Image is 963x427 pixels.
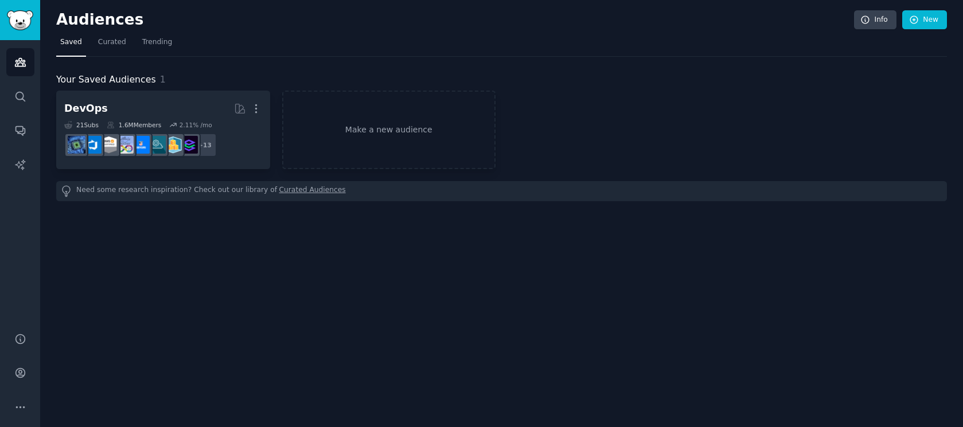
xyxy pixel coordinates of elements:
img: Docker_DevOps [116,136,134,154]
span: Curated [98,37,126,48]
div: Need some research inspiration? Check out our library of [56,181,947,201]
span: 1 [160,74,166,85]
span: Trending [142,37,172,48]
a: New [902,10,947,30]
img: DevOpsLinks [132,136,150,154]
img: computing [68,136,85,154]
a: Saved [56,33,86,57]
a: Info [854,10,896,30]
img: aws_cdk [164,136,182,154]
a: DevOps21Subs1.6MMembers2.11% /mo+13PlatformEngineersaws_cdkplatformengineeringDevOpsLinksDocker_D... [56,91,270,169]
a: Curated Audiences [279,185,346,197]
div: DevOps [64,101,108,116]
div: 1.6M Members [107,121,161,129]
img: GummySearch logo [7,10,33,30]
img: azuredevops [84,136,102,154]
a: Make a new audience [282,91,496,169]
div: 21 Sub s [64,121,99,129]
div: 2.11 % /mo [180,121,212,129]
h2: Audiences [56,11,854,29]
div: + 13 [193,133,217,157]
a: Curated [94,33,130,57]
span: Your Saved Audiences [56,73,156,87]
img: platformengineering [148,136,166,154]
img: AWS_Certified_Experts [100,136,118,154]
img: PlatformEngineers [180,136,198,154]
a: Trending [138,33,176,57]
span: Saved [60,37,82,48]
